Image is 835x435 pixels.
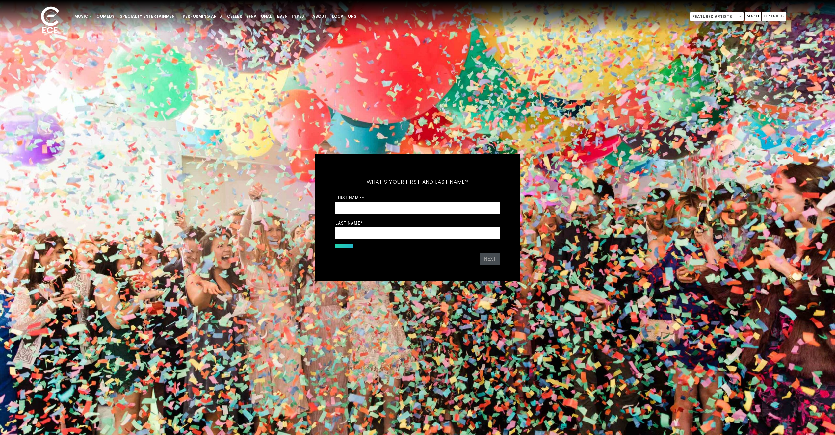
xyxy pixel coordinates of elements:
a: Comedy [94,11,117,22]
a: Locations [329,11,359,22]
label: First Name [335,195,364,201]
a: Search [745,12,761,21]
a: Event Types [274,11,310,22]
a: Contact Us [762,12,786,21]
label: Last Name [335,220,363,226]
a: Performing Arts [180,11,224,22]
a: Music [72,11,94,22]
h5: What's your first and last name? [335,170,500,194]
a: Specialty Entertainment [117,11,180,22]
a: Celebrity/National [224,11,274,22]
img: ece_new_logo_whitev2-1.png [34,5,66,37]
a: About [310,11,329,22]
span: Featured Artists [690,12,744,21]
